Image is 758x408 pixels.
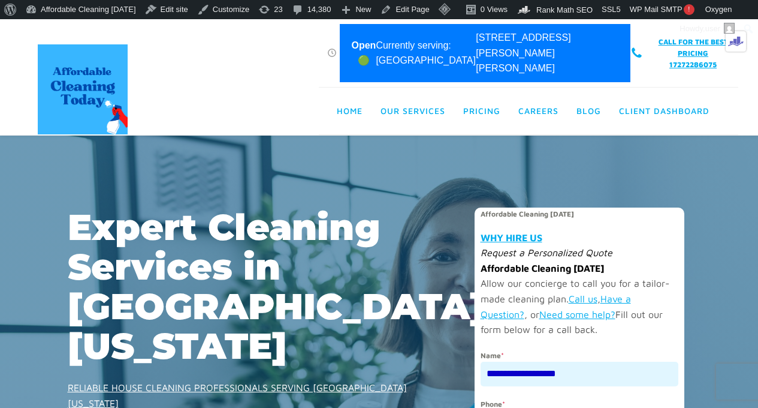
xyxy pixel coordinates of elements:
a: Need some help? [539,309,615,320]
label: Name [481,350,678,362]
span: Allow our concierge to call you for a tailor-made cleaning plan. , , or Fill out our form below f... [481,278,669,335]
label: Affordable Cleaning [DATE] [481,208,678,220]
h1: Expert Cleaning Services in [GEOGRAPHIC_DATA], [US_STATE] [68,208,496,366]
img: Clock Affordable Cleaning Today [328,49,336,57]
a: Howdy,user [675,19,739,38]
a: Client Dashboard [610,92,718,130]
a: Have a Question? [481,293,631,320]
a: Blog [567,92,610,130]
a: Careers [509,92,567,130]
span: user [705,24,720,33]
a: WHY HIRE US [481,232,542,243]
a: Pricing [454,92,509,130]
span: Rank Math SEO [536,5,593,14]
img: affordable cleaning today Logo [38,44,128,134]
strong: Affordable Cleaning [DATE] [481,263,604,274]
div: Currently serving: [GEOGRAPHIC_DATA] [376,38,476,68]
a: CALL FOR THE BEST PRICING17272286075 [657,36,729,71]
span: Open 🟢 [352,38,376,68]
span: ! [684,4,694,15]
div: [STREET_ADDRESS][PERSON_NAME][PERSON_NAME] [476,30,618,76]
a: Call us [569,293,597,304]
a: Home [328,92,372,130]
a: Our Services [372,92,454,130]
span: Request a Personalized Quote [481,247,612,258]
